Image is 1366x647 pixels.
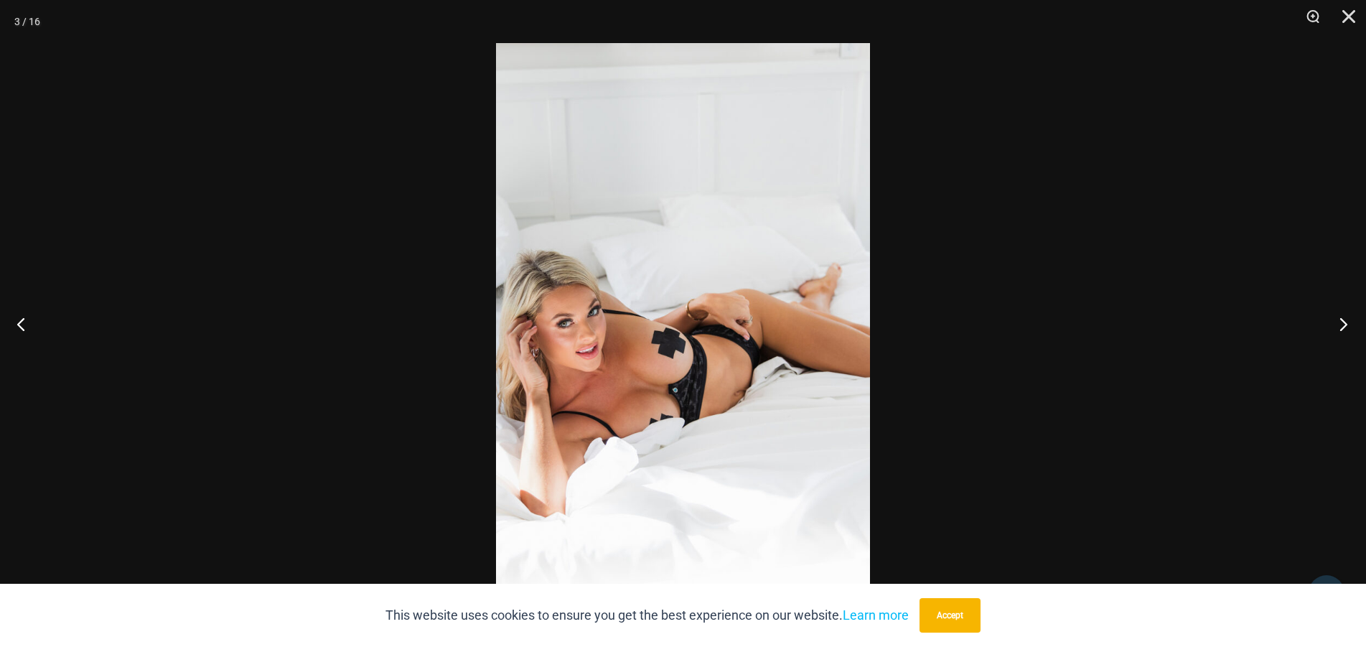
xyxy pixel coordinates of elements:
p: This website uses cookies to ensure you get the best experience on our website. [385,605,909,626]
img: Nights Fall Silver Leopard 1036 Bra 6046 Thong 10 [496,43,870,604]
button: Next [1312,288,1366,360]
a: Learn more [843,608,909,623]
div: 3 / 16 [14,11,40,32]
button: Accept [920,598,981,633]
